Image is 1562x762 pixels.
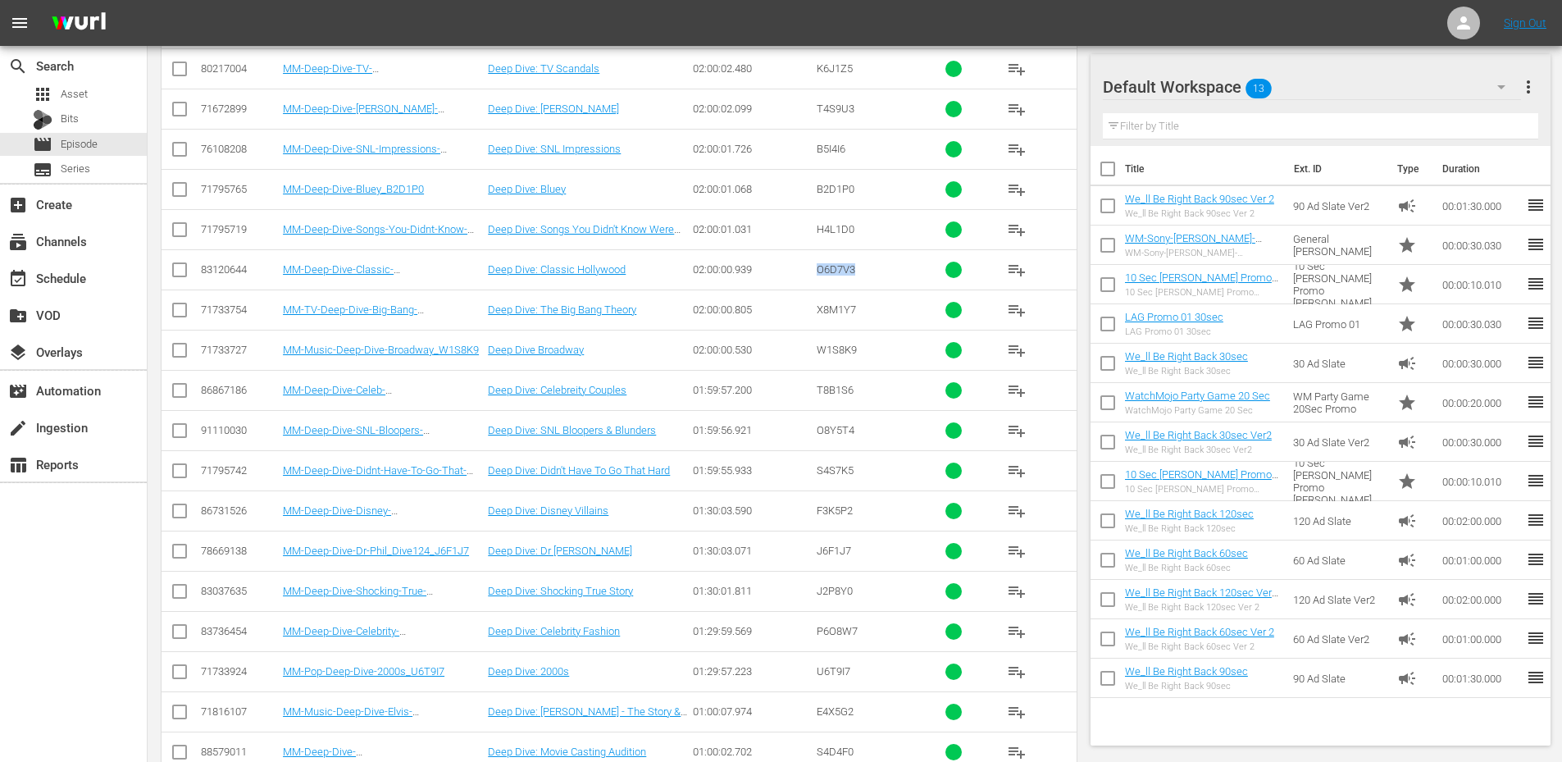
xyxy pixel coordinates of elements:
[1007,300,1027,320] span: playlist_add
[488,263,626,276] a: Deep Dive: Classic Hollywood
[1436,265,1526,304] td: 00:00:10.010
[283,625,408,650] a: MM-Deep-Dive-Celebrity-Fashion_Dive140_P6O8W7
[1526,589,1546,609] span: reorder
[693,665,811,678] div: 01:29:57.223
[283,384,405,408] a: MM-Deep-Dive-Celeb-Couples_Dive144_T8B1S6
[8,306,28,326] span: VOD
[488,746,646,758] a: Deep Dive: Movie Casting Audition
[997,532,1036,571] button: playlist_add
[201,625,278,637] div: 83736454
[1007,662,1027,682] span: playlist_add
[693,183,811,195] div: 02:00:01.068
[488,625,620,637] a: Deep Dive: Celebrity Fashion
[1436,226,1526,265] td: 00:00:30.030
[1286,265,1391,304] td: 10 Sec [PERSON_NAME] Promo [PERSON_NAME]
[693,424,811,436] div: 01:59:56.921
[1007,59,1027,79] span: playlist_add
[997,290,1036,330] button: playlist_add
[488,384,626,396] a: Deep Dive: Celebreity Couples
[1007,180,1027,199] span: playlist_add
[1519,67,1538,107] button: more_vert
[997,652,1036,691] button: playlist_add
[1125,665,1248,678] a: We_ll Be Right Back 90sec
[283,705,419,730] a: MM-Music-Deep-Dive-Elvis-Presley_E4X5G2
[488,183,566,195] a: Deep Dive: Bluey
[1526,431,1546,451] span: reorder
[1125,405,1270,416] div: WatchMojo Party Game 20 Sec
[1397,196,1417,216] span: Ad
[997,331,1036,370] button: playlist_add
[10,13,30,33] span: menu
[39,4,118,43] img: ans4CAIJ8jUAAAAAAAAAAAAAAAAAAAAAAAAgQb4GAAAAAAAAAAAAAAAAAAAAAAAAJMjXAAAAAAAAAAAAAAAAAAAAAAAAgAT5G...
[283,545,469,557] a: MM-Deep-Dive-Dr-Phil_Dive124_J6F1J7
[1436,383,1526,422] td: 00:00:20.000
[1436,501,1526,541] td: 00:02:00.000
[997,612,1036,651] button: playlist_add
[1397,235,1417,255] span: Promo
[1125,366,1248,376] div: We_ll Be Right Back 30sec
[693,223,811,235] div: 02:00:01.031
[201,62,278,75] div: 80217004
[201,384,278,396] div: 86867186
[1504,16,1546,30] a: Sign Out
[1125,626,1274,638] a: We_ll Be Right Back 60sec Ver 2
[1007,501,1027,521] span: playlist_add
[1526,313,1546,333] span: reorder
[997,210,1036,249] button: playlist_add
[1519,77,1538,97] span: more_vert
[817,585,853,597] span: J2P8Y0
[201,746,278,758] div: 88579011
[201,143,278,155] div: 76108208
[1432,146,1531,192] th: Duration
[8,57,28,76] span: Search
[8,455,28,475] span: table_chart
[693,464,811,477] div: 01:59:55.933
[1286,659,1391,698] td: 90 Ad Slate
[488,504,608,517] a: Deep Dive: Disney Villains
[201,183,278,195] div: 71795765
[817,705,854,718] span: E4X5G2
[997,411,1036,450] button: playlist_add
[1436,422,1526,462] td: 00:00:30.000
[1286,226,1391,265] td: General [PERSON_NAME]
[488,464,670,477] a: Deep Dive: Didn't Have To Go That Hard
[1526,668,1546,687] span: reorder
[693,504,811,517] div: 01:30:03.590
[201,545,278,557] div: 78669138
[488,424,656,436] a: Deep Dive: SNL Bloopers & Blunders
[1526,195,1546,215] span: reorder
[61,161,90,177] span: Series
[1397,511,1417,531] span: Ad
[201,464,278,477] div: 71795742
[1125,146,1284,192] th: Title
[1125,193,1274,205] a: We_ll Be Right Back 90sec Ver 2
[1125,547,1248,559] a: We_ll Be Right Back 60sec
[1007,421,1027,440] span: playlist_add
[817,263,855,276] span: O6D7V3
[1007,381,1027,400] span: playlist_add
[1526,353,1546,372] span: reorder
[1526,235,1546,254] span: reorder
[201,585,278,597] div: 83037635
[283,665,444,678] a: MM-Pop-Deep-Dive-2000s_U6T9I7
[1436,580,1526,619] td: 00:02:00.000
[488,665,569,678] a: Deep Dive: 2000s
[693,746,811,758] div: 01:00:02.702
[1436,304,1526,344] td: 00:00:30.030
[8,232,28,252] span: Channels
[1436,462,1526,501] td: 00:00:10.010
[283,504,400,529] a: MM-Deep-Dive-Disney-Villains_Dive143_F3K5P2
[1286,344,1391,383] td: 30 Ad Slate
[1125,326,1223,337] div: LAG Promo 01 30sec
[61,86,88,103] span: Asset
[1397,472,1417,491] span: Promo
[488,62,599,75] a: Deep Dive: TV Scandals
[693,62,811,75] div: 02:00:02.480
[997,89,1036,129] button: playlist_add
[1125,641,1274,652] div: We_ll Be Right Back 60sec Ver 2
[997,130,1036,169] button: playlist_add
[1526,274,1546,294] span: reorder
[283,183,424,195] a: MM-Deep-Dive-Bluey_B2D1P0
[693,625,811,637] div: 01:29:59.569
[488,303,636,316] a: Deep Dive: The Big Bang Theory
